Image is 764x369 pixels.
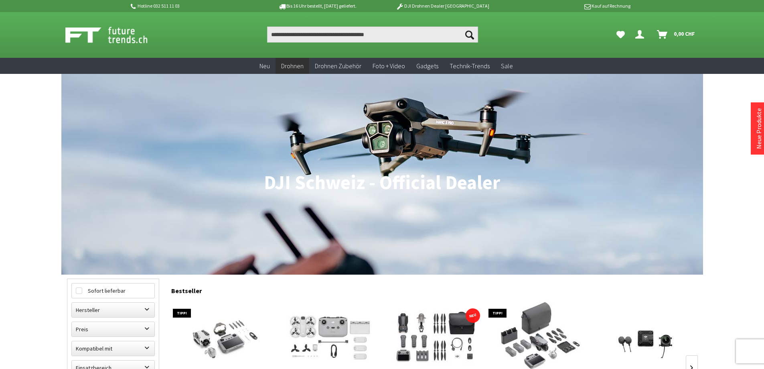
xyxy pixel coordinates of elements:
h1: DJI Schweiz - Official Dealer [67,173,697,193]
span: 0,00 CHF [674,27,695,40]
a: Technik-Trends [444,58,495,74]
p: Hotline 032 511 11 03 [130,1,255,11]
a: Gadgets [411,58,444,74]
span: Technik-Trends [450,62,490,70]
a: Drohnen [276,58,309,74]
a: Drohnen Zubehör [309,58,367,74]
a: Neue Produkte [755,108,763,149]
label: Sofort lieferbar [72,283,154,298]
a: Meine Favoriten [612,27,629,43]
p: Bis 16 Uhr bestellt, [DATE] geliefert. [255,1,380,11]
div: Bestseller [171,279,697,299]
span: Drohnen Zubehör [315,62,361,70]
a: Neu [254,58,276,74]
button: Suchen [461,27,478,43]
img: Shop Futuretrends - zur Startseite wechseln [65,25,165,45]
a: Sale [495,58,519,74]
span: Drohnen [281,62,304,70]
label: Kompatibel mit [72,341,154,356]
label: Preis [72,322,154,336]
p: DJI Drohnen Dealer [GEOGRAPHIC_DATA] [380,1,505,11]
p: Kauf auf Rechnung [505,1,630,11]
a: Warenkorb [654,27,699,43]
span: Neu [259,62,270,70]
label: Hersteller [72,303,154,317]
a: Foto + Video [367,58,411,74]
input: Produkt, Marke, Kategorie, EAN, Artikelnummer… [267,27,478,43]
span: Sale [501,62,513,70]
a: Dein Konto [632,27,651,43]
span: Gadgets [416,62,438,70]
span: Foto + Video [373,62,405,70]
